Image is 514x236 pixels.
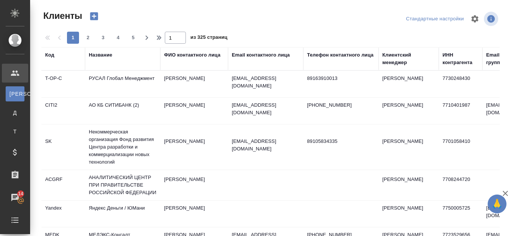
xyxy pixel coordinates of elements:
[190,33,227,44] span: из 325 страниц
[232,101,300,116] p: [EMAIL_ADDRESS][DOMAIN_NAME]
[232,51,290,59] div: Email контактного лица
[404,13,466,25] div: split button
[9,90,21,98] span: [PERSON_NAME]
[97,34,109,41] span: 3
[41,172,85,198] td: ACGRF
[439,134,482,160] td: 7701058410
[439,71,482,97] td: 7730248430
[307,75,375,82] p: 89163910013
[85,98,160,124] td: АО КБ СИТИБАНК (2)
[127,34,139,41] span: 5
[488,195,506,213] button: 🙏
[307,51,374,59] div: Телефон контактного лица
[85,124,160,170] td: Некоммерческая организация Фонд развития Центра разработки и коммерциализации новых технологий
[41,71,85,97] td: T-OP-C
[82,32,94,44] button: 2
[41,134,85,160] td: SK
[160,172,228,198] td: [PERSON_NAME]
[2,188,28,207] a: 14
[439,201,482,227] td: 7750005725
[160,98,228,124] td: [PERSON_NAME]
[89,51,112,59] div: Название
[491,196,503,212] span: 🙏
[6,124,24,139] a: Т
[41,10,82,22] span: Клиенты
[164,51,221,59] div: ФИО контактного лица
[85,201,160,227] td: Яндекс Деньги / ЮМани
[443,51,479,66] div: ИНН контрагента
[466,10,484,28] span: Настроить таблицу
[379,134,439,160] td: [PERSON_NAME]
[232,138,300,153] p: [EMAIL_ADDRESS][DOMAIN_NAME]
[85,71,160,97] td: РУСАЛ Глобал Менеджмент
[379,98,439,124] td: [PERSON_NAME]
[6,105,24,120] a: Д
[112,34,124,41] span: 4
[97,32,109,44] button: 3
[82,34,94,41] span: 2
[382,51,435,66] div: Клиентский менеджер
[85,170,160,200] td: АНАЛИТИЧЕСКИЙ ЦЕНТР ПРИ ПРАВИТЕЛЬСТВЕ РОССИЙСКОЙ ФЕДЕРАЦИИ
[439,172,482,198] td: 7708244720
[127,32,139,44] button: 5
[439,98,482,124] td: 7710401987
[379,201,439,227] td: [PERSON_NAME]
[160,201,228,227] td: [PERSON_NAME]
[41,201,85,227] td: Yandex
[160,71,228,97] td: [PERSON_NAME]
[160,134,228,160] td: [PERSON_NAME]
[6,86,24,101] a: [PERSON_NAME]
[232,75,300,90] p: [EMAIL_ADDRESS][DOMAIN_NAME]
[112,32,124,44] button: 4
[307,101,375,109] p: [PHONE_NUMBER]
[45,51,54,59] div: Код
[307,138,375,145] p: 89105834335
[85,10,103,23] button: Создать
[41,98,85,124] td: CITI2
[379,71,439,97] td: [PERSON_NAME]
[9,109,21,116] span: Д
[484,12,500,26] span: Посмотреть информацию
[14,190,28,198] span: 14
[379,172,439,198] td: [PERSON_NAME]
[9,128,21,135] span: Т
